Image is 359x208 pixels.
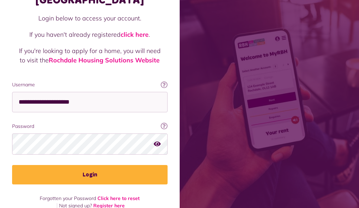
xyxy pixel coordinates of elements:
button: Login [12,165,168,184]
a: click here [121,31,149,38]
p: Login below to access your account. [19,14,161,23]
label: Username [12,81,168,88]
label: Password [12,123,168,130]
a: Click here to reset [97,195,140,201]
p: If you're looking to apply for a home, you will need to visit the [19,46,161,65]
p: If you haven't already registered . [19,30,161,39]
span: Forgotten your Password [40,195,96,201]
a: Rochdale Housing Solutions Website [49,56,160,64]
